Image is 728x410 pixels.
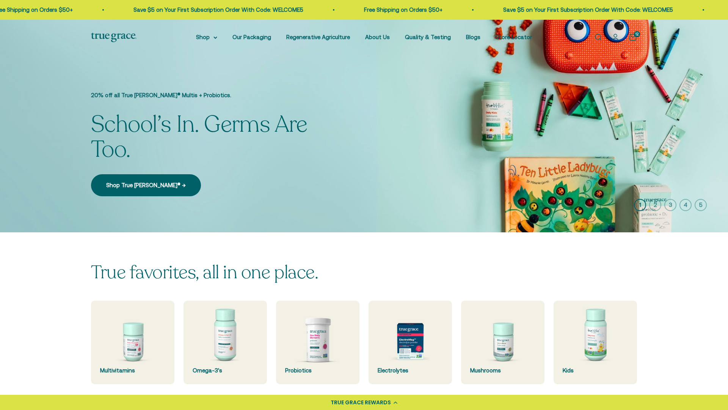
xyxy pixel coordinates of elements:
[286,34,350,40] a: Regenerative Agriculture
[91,260,318,285] split-lines: True favorites, all in one place.
[331,399,391,407] div: TRUE GRACE REWARDS
[91,109,308,165] split-lines: School’s In. Germs Are Too.
[196,33,217,42] summary: Shop
[232,34,271,40] a: Our Packaging
[470,366,535,375] div: Mushrooms
[91,301,174,384] a: Multivitamins
[496,34,532,40] a: Store Locator
[664,199,676,211] button: 3
[91,174,201,196] a: Shop True [PERSON_NAME]® →
[378,366,443,375] div: Electrolytes
[369,301,452,384] a: Electrolytes
[649,199,661,211] button: 2
[100,366,165,375] div: Multivitamins
[193,366,258,375] div: Omega-3's
[285,366,350,375] div: Probiotics
[405,34,451,40] a: Quality & Testing
[461,301,544,384] a: Mushrooms
[361,6,440,13] a: Free Shipping on Orders $50+
[184,301,267,384] a: Omega-3's
[466,34,480,40] a: Blogs
[365,34,390,40] a: About Us
[634,31,640,37] cart-count: 12
[695,199,707,211] button: 5
[634,199,646,211] button: 1
[679,199,692,211] button: 4
[131,5,301,14] p: Save $5 on Your First Subscription Order With Code: WELCOME5
[276,301,359,384] a: Probiotics
[91,91,341,100] p: 20% off all True [PERSON_NAME]® Multis + Probiotics.
[554,301,637,384] a: Kids
[563,366,628,375] div: Kids
[500,5,670,14] p: Save $5 on Your First Subscription Order With Code: WELCOME5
